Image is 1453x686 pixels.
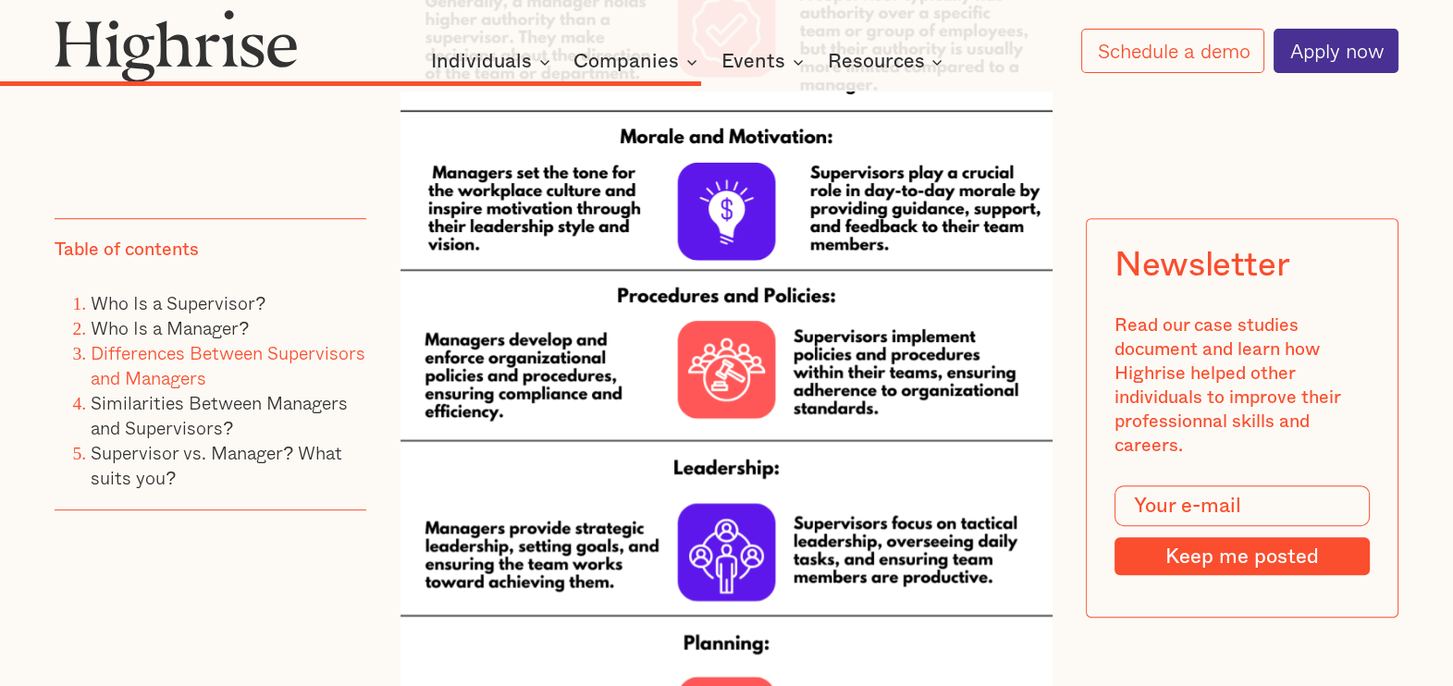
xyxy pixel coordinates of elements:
img: Highrise logo [55,9,298,82]
a: Similarities Between Managers and Supervisors? [91,388,348,442]
a: Schedule a demo [1081,29,1264,73]
a: Who Is a Manager? [91,312,249,341]
div: Resources [827,51,948,73]
form: Modal Form [1114,484,1371,575]
div: Newsletter [1114,246,1289,286]
div: Events [721,51,809,73]
div: Table of contents [55,237,199,261]
div: Companies [573,51,703,73]
a: Supervisor vs. Manager? What suits you? [91,438,342,492]
a: Differences Between Supervisors and Managers [91,338,365,392]
div: Events [721,51,785,73]
input: Your e-mail [1114,484,1371,525]
div: Read our case studies document and learn how Highrise helped other individuals to improve their p... [1114,312,1371,458]
div: Individuals [431,51,556,73]
div: Resources [827,51,924,73]
input: Keep me posted [1114,537,1371,575]
div: Companies [573,51,679,73]
div: Individuals [431,51,532,73]
a: Who Is a Supervisor? [91,288,265,316]
a: Apply now [1274,29,1398,73]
